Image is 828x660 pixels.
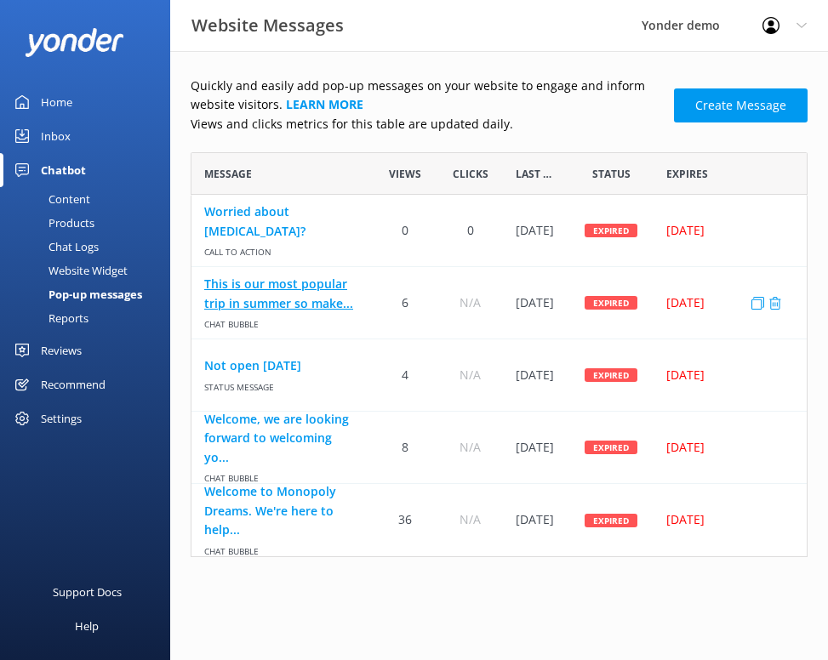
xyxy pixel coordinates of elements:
[516,166,556,182] span: Last updated
[26,28,123,56] img: yonder-white-logo.png
[191,195,808,267] div: row
[204,313,360,331] span: Chat bubble
[75,609,99,643] div: Help
[10,211,170,235] a: Products
[460,366,481,384] span: N/A
[503,339,568,412] div: 01 Aug 2022
[10,187,90,211] div: Content
[10,211,94,235] div: Products
[373,339,438,412] div: 4
[204,202,360,241] a: Worried about [MEDICAL_DATA]?
[191,412,808,484] div: row
[204,540,360,558] span: Chat bubble
[53,575,122,609] div: Support Docs
[191,267,808,339] div: row
[666,510,784,529] div: [DATE]
[10,187,170,211] a: Content
[191,115,664,134] p: Views and clicks metrics for this table are updated daily.
[585,296,637,310] div: Expired
[666,438,784,457] div: [DATE]
[286,96,363,112] a: Learn more
[204,356,360,375] a: Not open [DATE]
[41,333,82,367] div: Reviews
[503,484,568,556] div: 17 Oct 2022
[666,293,784,312] div: [DATE]
[10,259,128,282] div: Website Widget
[10,235,99,259] div: Chat Logs
[585,514,637,527] div: Expired
[460,438,481,457] span: N/A
[191,339,808,412] div: row
[10,282,142,306] div: Pop-up messages
[460,293,481,312] span: N/A
[373,484,438,556] div: 36
[585,368,637,382] div: Expired
[41,153,86,187] div: Chatbot
[191,77,664,115] p: Quickly and easily add pop-up messages on your website to engage and inform website visitors.
[41,401,82,435] div: Settings
[204,410,360,467] a: Welcome, we are looking forward to welcoming yo...
[585,224,637,237] div: Expired
[191,484,808,556] div: row
[10,282,170,306] a: Pop-up messages
[10,306,170,330] a: Reports
[503,412,568,484] div: 22 Aug 2022
[666,166,708,182] span: Expires
[389,166,421,182] span: Views
[373,195,438,267] div: 0
[503,195,568,267] div: 08 Apr 2021
[204,483,360,540] a: Welcome to Monopoly Dreams. We're here to help...
[10,235,170,259] a: Chat Logs
[41,367,106,401] div: Recommend
[666,366,784,384] div: [DATE]
[453,166,488,182] span: Clicks
[674,88,808,122] a: Create Message
[191,195,808,556] div: grid
[10,259,170,282] a: Website Widget
[666,221,784,240] div: [DATE]
[204,241,360,259] span: Call to action
[373,267,438,339] div: 6
[438,195,504,267] div: 0
[10,306,89,330] div: Reports
[41,119,71,153] div: Inbox
[373,412,438,484] div: 8
[204,275,360,313] a: This is our most popular trip in summer so make...
[204,166,252,182] span: Message
[204,376,360,394] span: Status message
[41,85,72,119] div: Home
[460,510,481,529] span: N/A
[191,12,344,39] h3: Website Messages
[585,441,637,454] div: Expired
[592,166,631,182] span: Status
[503,267,568,339] div: 15 Oct 2023
[204,467,360,485] span: Chat bubble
